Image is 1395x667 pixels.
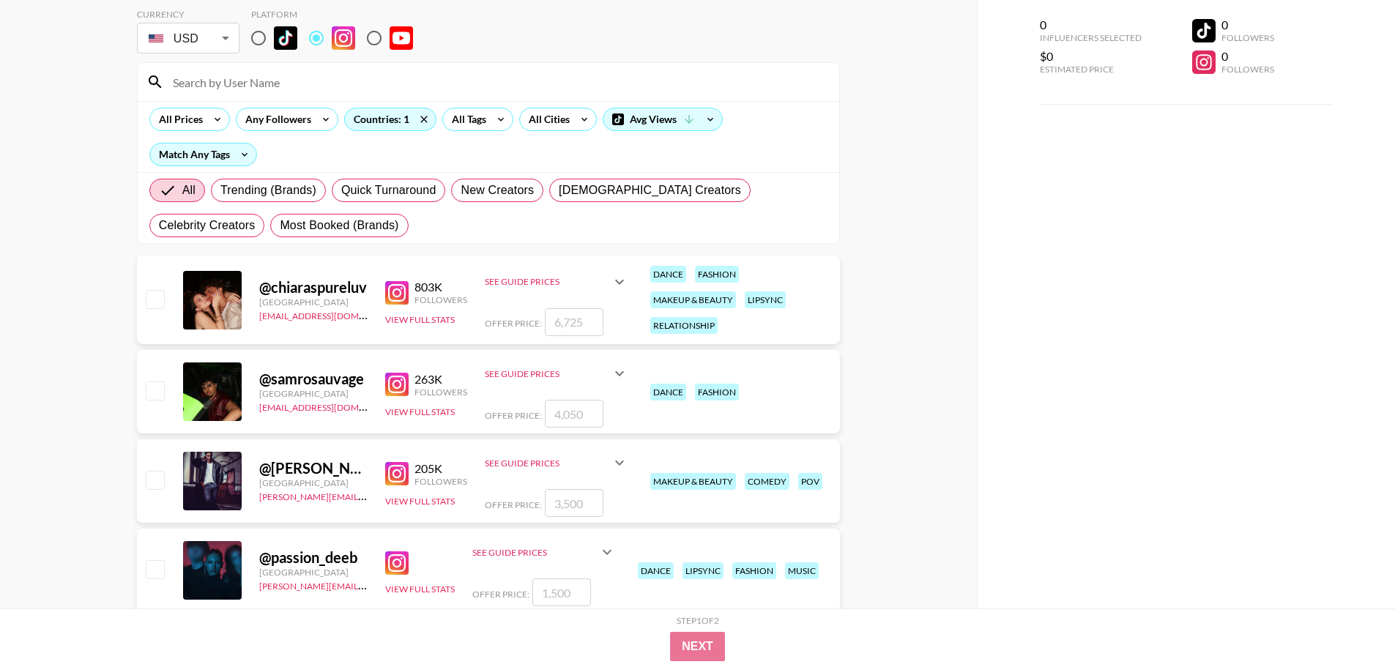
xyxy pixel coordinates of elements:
[650,266,686,283] div: dance
[485,410,542,421] span: Offer Price:
[650,473,736,490] div: makeup & beauty
[259,459,368,477] div: @ [PERSON_NAME].leonrdo
[650,317,718,334] div: relationship
[1221,32,1274,43] div: Followers
[259,488,476,502] a: [PERSON_NAME][EMAIL_ADDRESS][DOMAIN_NAME]
[545,400,603,428] input: 4,050
[280,217,398,234] span: Most Booked (Brands)
[140,26,237,51] div: USD
[638,562,674,579] div: dance
[259,399,406,413] a: [EMAIL_ADDRESS][DOMAIN_NAME]
[1221,18,1274,32] div: 0
[341,182,436,199] span: Quick Turnaround
[485,458,611,469] div: See Guide Prices
[332,26,355,50] img: Instagram
[385,584,455,595] button: View Full Stats
[798,473,822,490] div: pov
[485,356,628,391] div: See Guide Prices
[259,477,368,488] div: [GEOGRAPHIC_DATA]
[414,280,467,294] div: 803K
[520,108,573,130] div: All Cities
[414,461,467,476] div: 205K
[485,445,628,480] div: See Guide Prices
[237,108,314,130] div: Any Followers
[220,182,316,199] span: Trending (Brands)
[485,318,542,329] span: Offer Price:
[785,562,819,579] div: music
[1322,594,1377,649] iframe: Drift Widget Chat Controller
[414,294,467,305] div: Followers
[603,108,722,130] div: Avg Views
[472,534,616,570] div: See Guide Prices
[385,373,409,396] img: Instagram
[1221,49,1274,64] div: 0
[545,489,603,517] input: 3,500
[137,9,239,20] div: Currency
[559,182,741,199] span: [DEMOGRAPHIC_DATA] Creators
[695,266,739,283] div: fashion
[545,308,603,336] input: 6,725
[443,108,489,130] div: All Tags
[345,108,436,130] div: Countries: 1
[670,632,725,661] button: Next
[259,578,546,592] a: [PERSON_NAME][EMAIL_ADDRESS][PERSON_NAME][DOMAIN_NAME]
[461,182,534,199] span: New Creators
[251,9,425,20] div: Platform
[259,388,368,399] div: [GEOGRAPHIC_DATA]
[259,297,368,308] div: [GEOGRAPHIC_DATA]
[414,387,467,398] div: Followers
[259,370,368,388] div: @ samrosauvage
[150,144,256,165] div: Match Any Tags
[745,291,786,308] div: lipsync
[472,547,598,558] div: See Guide Prices
[1040,64,1142,75] div: Estimated Price
[1040,32,1142,43] div: Influencers Selected
[385,406,455,417] button: View Full Stats
[745,473,789,490] div: comedy
[182,182,196,199] span: All
[414,476,467,487] div: Followers
[164,70,830,94] input: Search by User Name
[650,384,686,400] div: dance
[1221,64,1274,75] div: Followers
[150,108,206,130] div: All Prices
[682,562,723,579] div: lipsync
[532,578,591,606] input: 1,500
[732,562,776,579] div: fashion
[1040,18,1142,32] div: 0
[385,314,455,325] button: View Full Stats
[259,308,406,321] a: [EMAIL_ADDRESS][DOMAIN_NAME]
[485,368,611,379] div: See Guide Prices
[1040,49,1142,64] div: $0
[390,26,413,50] img: YouTube
[485,499,542,510] span: Offer Price:
[385,496,455,507] button: View Full Stats
[414,372,467,387] div: 263K
[677,615,719,626] div: Step 1 of 2
[650,291,736,308] div: makeup & beauty
[385,551,409,575] img: Instagram
[159,217,256,234] span: Celebrity Creators
[259,548,368,567] div: @ passion_deeb
[385,462,409,485] img: Instagram
[485,276,611,287] div: See Guide Prices
[472,589,529,600] span: Offer Price:
[259,278,368,297] div: @ chiaraspureluv
[259,567,368,578] div: [GEOGRAPHIC_DATA]
[695,384,739,400] div: fashion
[385,281,409,305] img: Instagram
[274,26,297,50] img: TikTok
[485,264,628,299] div: See Guide Prices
